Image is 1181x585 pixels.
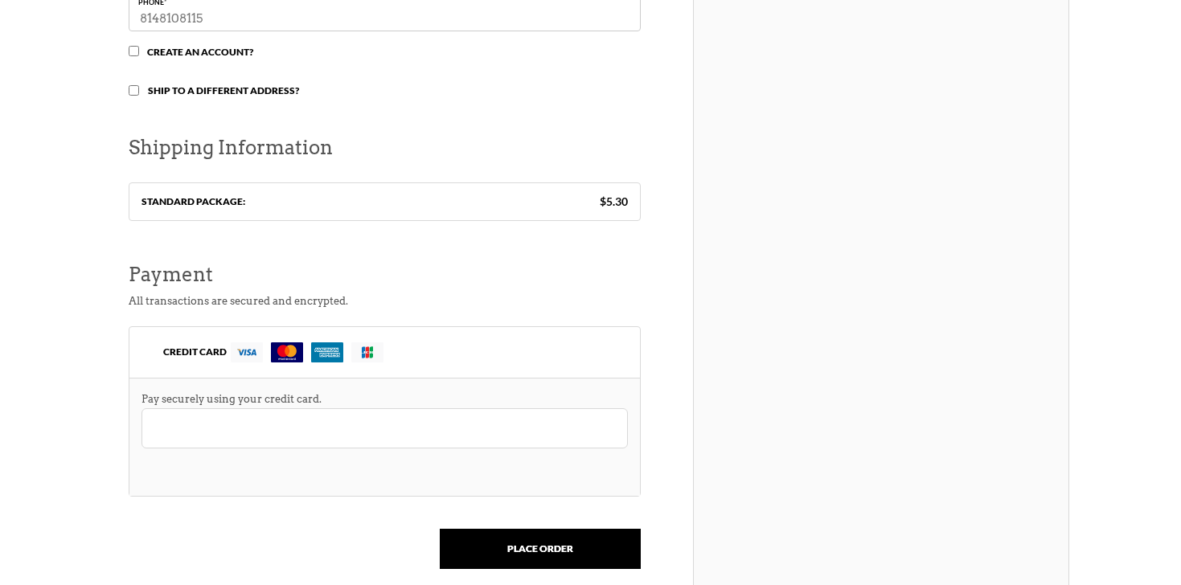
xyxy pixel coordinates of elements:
[600,194,628,208] bdi: 5.30
[351,342,383,362] img: jcb
[311,342,343,362] img: amex
[231,342,263,362] img: visa
[129,85,139,96] input: Ship to a different address?
[129,327,640,378] label: CREDIT CARD
[129,46,139,56] input: Create an account?
[271,342,303,362] img: mastercard
[141,391,628,408] p: Pay securely using your credit card.
[129,292,641,310] p: All transactions are secured and encrypted.
[142,409,627,448] iframe: Secure Credit Card Form
[600,194,606,208] span: $
[148,84,299,96] span: Ship to a different address?
[129,257,641,292] h3: Payment
[147,46,253,58] span: Create an account?
[129,130,641,165] h3: Shipping Information
[141,195,628,209] label: Standard Package:
[440,529,641,569] input: Place order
